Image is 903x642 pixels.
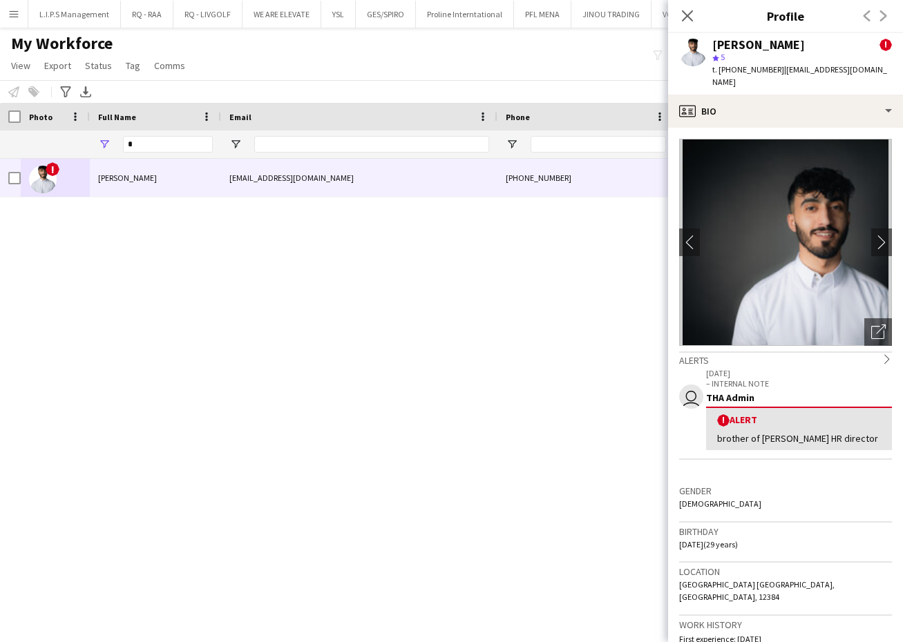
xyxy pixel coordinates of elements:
[98,173,157,183] span: [PERSON_NAME]
[864,318,892,346] div: Open photos pop-in
[173,1,243,28] button: RQ - LIVGOLF
[679,539,738,549] span: [DATE] (29 years)
[121,1,173,28] button: RQ - RAA
[514,1,571,28] button: PFL MENA
[717,414,881,427] div: Alert
[679,525,892,538] h3: Birthday
[717,432,881,445] div: brother of [PERSON_NAME] HR director
[29,166,57,193] img: Salman Albuqayshi
[6,57,36,75] a: View
[712,64,887,87] span: | [EMAIL_ADDRESS][DOMAIN_NAME]
[154,59,185,72] span: Comms
[679,565,892,578] h3: Location
[416,1,514,28] button: Proline Interntational
[243,1,321,28] button: WE ARE ELEVATE
[652,1,719,28] button: VOLARIS LLC
[79,57,117,75] a: Status
[123,136,213,153] input: Full Name Filter Input
[721,52,725,62] span: 5
[57,84,74,100] app-action-btn: Advanced filters
[679,485,892,497] h3: Gender
[712,39,805,51] div: [PERSON_NAME]
[29,112,53,122] span: Photo
[126,59,140,72] span: Tag
[98,138,111,150] button: Open Filter Menu
[679,139,892,346] img: Crew avatar or photo
[506,138,518,150] button: Open Filter Menu
[571,1,652,28] button: JINOU TRADING
[497,159,674,197] div: [PHONE_NUMBER]
[149,57,191,75] a: Comms
[880,39,892,51] span: !
[11,59,30,72] span: View
[77,84,94,100] app-action-btn: Export XLSX
[98,112,136,122] span: Full Name
[706,368,892,378] p: [DATE]
[120,57,146,75] a: Tag
[39,57,77,75] a: Export
[44,59,71,72] span: Export
[229,138,242,150] button: Open Filter Menu
[356,1,416,28] button: GES/SPIRO
[717,414,730,427] span: !
[46,162,59,176] span: !
[668,7,903,25] h3: Profile
[706,378,892,389] p: – INTERNAL NOTE
[679,351,892,367] div: Alerts
[221,159,497,197] div: [EMAIL_ADDRESS][DOMAIN_NAME]
[679,498,761,509] span: [DEMOGRAPHIC_DATA]
[506,112,530,122] span: Phone
[28,1,121,28] button: L.I.P.S Management
[229,112,251,122] span: Email
[85,59,112,72] span: Status
[254,136,489,153] input: Email Filter Input
[321,1,356,28] button: YSL
[531,136,666,153] input: Phone Filter Input
[679,619,892,631] h3: Work history
[668,95,903,128] div: Bio
[712,64,784,75] span: t. [PHONE_NUMBER]
[706,391,892,404] div: THA Admin
[11,33,113,54] span: My Workforce
[679,579,835,602] span: [GEOGRAPHIC_DATA] [GEOGRAPHIC_DATA], [GEOGRAPHIC_DATA], 12384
